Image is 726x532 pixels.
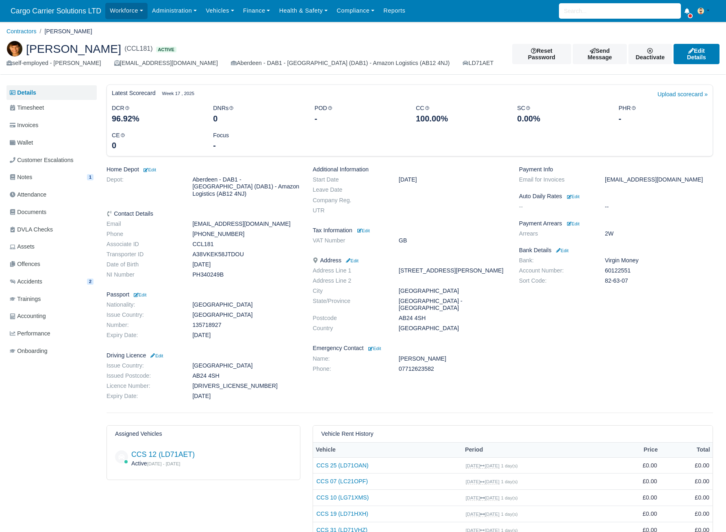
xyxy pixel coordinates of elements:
[10,190,46,199] span: Attendance
[7,274,97,290] a: Accidents 2
[186,322,306,329] dd: 135718927
[567,194,580,199] small: Edit
[10,208,46,217] span: Documents
[608,490,660,506] td: £0.00
[7,3,105,19] span: Cargo Carrier Solutions LTD
[513,257,599,264] dt: Bank:
[513,267,599,274] dt: Account Number:
[149,352,163,359] a: Edit
[112,140,201,151] div: 0
[10,225,53,234] span: DVLA Checks
[661,490,713,506] td: £0.00
[513,176,599,183] dt: Email for Invoices
[100,332,186,339] dt: Expiry Date:
[519,166,713,173] h6: Payment Info
[368,346,381,351] small: Edit
[393,365,513,372] dd: 07712623582
[100,231,186,238] dt: Phone
[100,251,186,258] dt: Transporter ID
[107,166,300,173] h6: Home Depot
[316,461,459,470] a: CCS 25 (LD71OAN)
[519,220,713,227] h6: Payment Arrears
[162,90,194,97] small: Week 17 , 2025
[142,166,156,173] a: Edit
[10,156,74,165] span: Customer Escalations
[156,47,176,53] span: Active
[306,237,392,244] dt: VAT Number
[275,3,333,19] a: Health & Safety
[7,152,97,168] a: Customer Escalations
[100,241,186,248] dt: Associate ID
[87,279,93,285] span: 2
[519,193,713,200] h6: Auto Daily Rates
[7,256,97,272] a: Offences
[142,167,156,172] small: Edit
[306,315,392,322] dt: Postcode
[512,44,571,64] button: Reset Password
[186,176,306,197] dd: Aberdeen - DAB1 - [GEOGRAPHIC_DATA] (DAB1) - Amazon Logistics (AB12 4NJ)
[599,267,719,274] dd: 60122551
[599,257,719,264] dd: Virgin Money
[107,210,300,217] h6: Contact Details
[661,457,713,474] td: £0.00
[466,495,500,501] small: [DATE] [DATE]
[313,227,506,234] h6: Tax Information
[7,169,97,185] a: Notes 1
[466,512,500,517] small: [DATE] [DATE]
[7,308,97,324] a: Accounting
[313,166,506,173] h6: Additional Information
[357,228,370,233] small: Edit
[332,3,379,19] a: Compliance
[10,294,41,304] span: Trainings
[393,355,513,362] dd: [PERSON_NAME]
[10,173,32,182] span: Notes
[201,3,239,19] a: Vehicles
[393,237,513,244] dd: GB
[599,277,719,284] dd: 82-63-07
[10,242,35,251] span: Assets
[316,477,459,486] a: CCS 07 (LC21OPF)
[133,291,146,298] a: Edit
[315,113,404,124] div: -
[501,479,518,484] small: 1 day(s)
[345,257,359,264] a: Edit
[519,247,713,254] h6: Bank Details
[393,288,513,294] dd: [GEOGRAPHIC_DATA]
[313,257,506,264] h6: Address
[306,277,392,284] dt: Address Line 2
[107,352,300,359] h6: Driving Licence
[100,311,186,318] dt: Issue Country:
[7,117,97,133] a: Invoices
[0,34,726,75] div: Alexander Brander
[555,247,569,253] a: Edit
[513,277,599,284] dt: Sort Code:
[26,43,121,54] span: [PERSON_NAME]
[186,231,306,238] dd: [PHONE_NUMBER]
[608,457,660,474] td: £0.00
[186,241,306,248] dd: CCL181
[608,474,660,490] td: £0.00
[7,326,97,342] a: Performance
[131,450,292,468] div: Active
[207,104,308,124] div: DNRs
[7,28,37,35] a: Contractors
[379,3,410,19] a: Reports
[658,90,708,104] a: Upload scorecard »
[112,90,156,97] h6: Latest Scorecard
[628,44,672,64] a: Deactivate
[608,443,660,458] th: Price
[106,131,207,151] div: CE
[147,461,180,466] small: [DATE] - [DATE]
[7,222,97,238] a: DVLA Checks
[674,44,719,64] a: Edit Details
[133,292,146,297] small: Edit
[608,506,660,522] td: £0.00
[149,353,163,358] small: Edit
[661,506,713,522] td: £0.00
[186,301,306,308] dd: [GEOGRAPHIC_DATA]
[511,104,612,124] div: SC
[316,509,459,519] a: CCS 19 (LD71HXH)
[207,131,308,151] div: Focus
[463,443,609,458] th: Period
[100,362,186,369] dt: Issue Country:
